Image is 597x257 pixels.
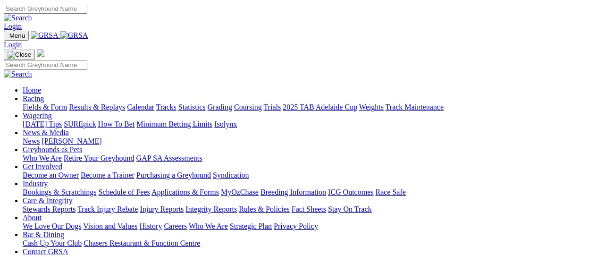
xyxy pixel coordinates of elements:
[164,222,187,230] a: Careers
[81,171,135,179] a: Become a Trainer
[23,222,81,230] a: We Love Our Dogs
[234,103,262,111] a: Coursing
[23,120,62,128] a: [DATE] Tips
[221,188,259,196] a: MyOzChase
[359,103,384,111] a: Weights
[136,154,202,162] a: GAP SA Assessments
[23,103,593,111] div: Racing
[23,103,67,111] a: Fields & Form
[23,231,64,239] a: Bar & Dining
[23,248,68,256] a: Contact GRSA
[239,205,290,213] a: Rules & Policies
[263,103,281,111] a: Trials
[4,22,22,30] a: Login
[375,188,405,196] a: Race Safe
[136,120,212,128] a: Minimum Betting Limits
[23,239,82,247] a: Cash Up Your Club
[8,51,31,59] img: Close
[214,120,237,128] a: Isolynx
[328,205,371,213] a: Stay On Track
[23,197,73,205] a: Care & Integrity
[23,154,62,162] a: Who We Are
[328,188,373,196] a: ICG Outcomes
[261,188,326,196] a: Breeding Information
[156,103,177,111] a: Tracks
[178,103,206,111] a: Statistics
[127,103,154,111] a: Calendar
[23,86,41,94] a: Home
[136,171,211,179] a: Purchasing a Greyhound
[4,50,35,60] button: Toggle navigation
[23,180,48,188] a: Industry
[60,31,88,40] img: GRSA
[83,222,137,230] a: Vision and Values
[69,103,125,111] a: Results & Replays
[31,31,59,40] img: GRSA
[23,154,593,163] div: Greyhounds as Pets
[230,222,272,230] a: Strategic Plan
[208,103,232,111] a: Grading
[4,4,87,14] input: Search
[4,70,32,78] img: Search
[151,188,219,196] a: Applications & Forms
[98,188,150,196] a: Schedule of Fees
[84,239,200,247] a: Chasers Restaurant & Function Centre
[42,137,101,145] a: [PERSON_NAME]
[292,205,326,213] a: Fact Sheets
[23,137,40,145] a: News
[23,171,593,180] div: Get Involved
[23,205,76,213] a: Stewards Reports
[23,137,593,146] div: News & Media
[283,103,357,111] a: 2025 TAB Adelaide Cup
[23,171,79,179] a: Become an Owner
[189,222,228,230] a: Who We Are
[139,222,162,230] a: History
[4,41,22,49] a: Login
[274,222,318,230] a: Privacy Policy
[64,154,135,162] a: Retire Your Greyhound
[23,163,62,171] a: Get Involved
[4,14,32,22] img: Search
[185,205,237,213] a: Integrity Reports
[23,146,82,154] a: Greyhounds as Pets
[386,103,444,111] a: Track Maintenance
[9,32,25,39] span: Menu
[98,120,135,128] a: How To Bet
[140,205,184,213] a: Injury Reports
[23,188,593,197] div: Industry
[77,205,138,213] a: Track Injury Rebate
[23,128,69,137] a: News & Media
[23,239,593,248] div: Bar & Dining
[23,94,44,103] a: Racing
[23,111,52,120] a: Wagering
[23,120,593,128] div: Wagering
[37,49,44,57] img: logo-grsa-white.png
[213,171,249,179] a: Syndication
[23,222,593,231] div: About
[23,214,42,222] a: About
[64,120,96,128] a: SUREpick
[23,188,96,196] a: Bookings & Scratchings
[4,31,29,41] button: Toggle navigation
[23,205,593,214] div: Care & Integrity
[4,60,87,70] input: Search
